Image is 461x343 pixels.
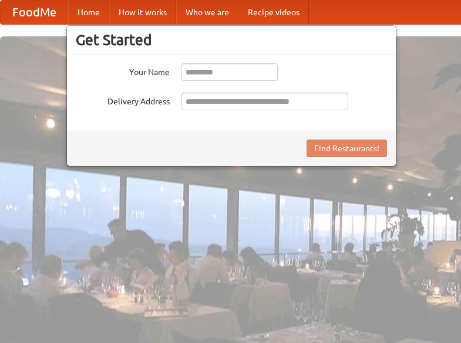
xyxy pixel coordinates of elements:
[238,1,309,24] a: Recipe videos
[76,93,170,107] label: Delivery Address
[176,1,238,24] a: Who we are
[76,63,170,78] label: Your Name
[109,1,176,24] a: How it works
[307,140,387,157] button: Find Restaurants!
[76,31,387,49] h3: Get Started
[1,1,68,24] a: FoodMe
[68,1,109,24] a: Home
